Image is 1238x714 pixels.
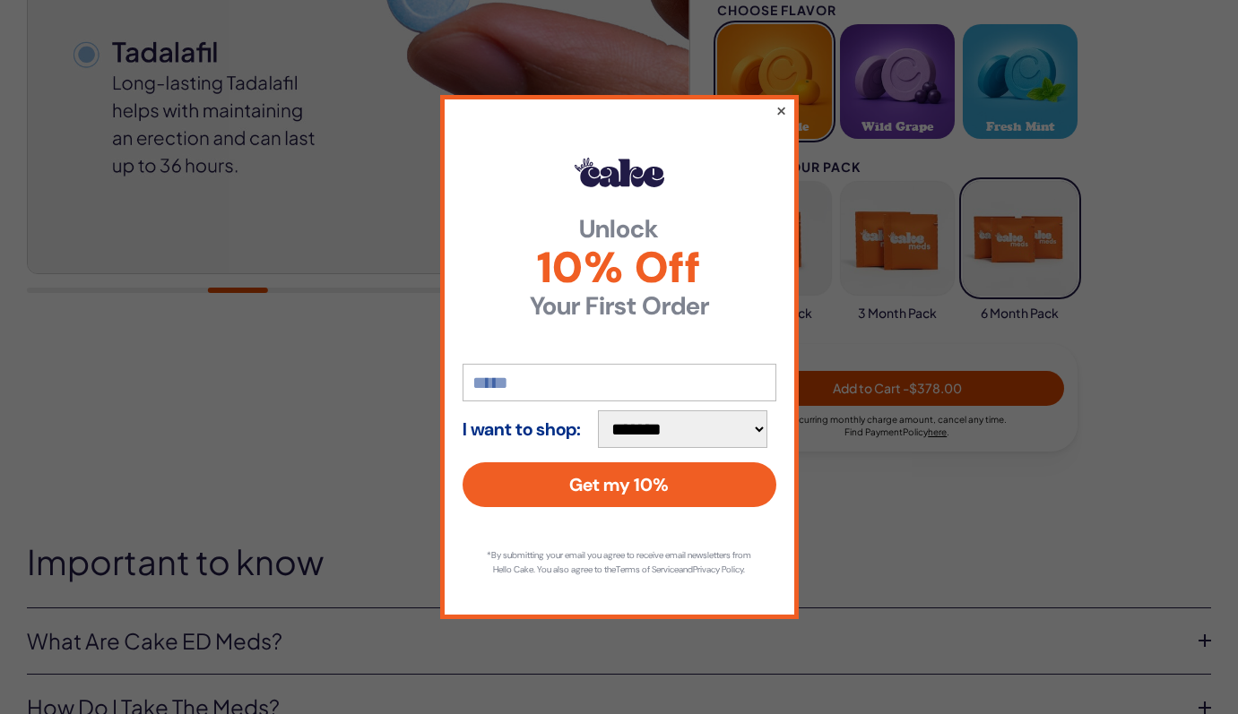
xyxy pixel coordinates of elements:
button: Get my 10% [463,462,776,507]
strong: I want to shop: [463,419,581,439]
strong: Unlock [463,217,776,242]
a: Privacy Policy [693,563,743,575]
p: *By submitting your email you agree to receive email newsletters from Hello Cake. You also agree ... [480,548,758,577]
span: 10% Off [463,246,776,289]
strong: Your First Order [463,294,776,319]
a: Terms of Service [616,563,679,575]
button: × [775,99,786,121]
img: Hello Cake [575,158,664,186]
